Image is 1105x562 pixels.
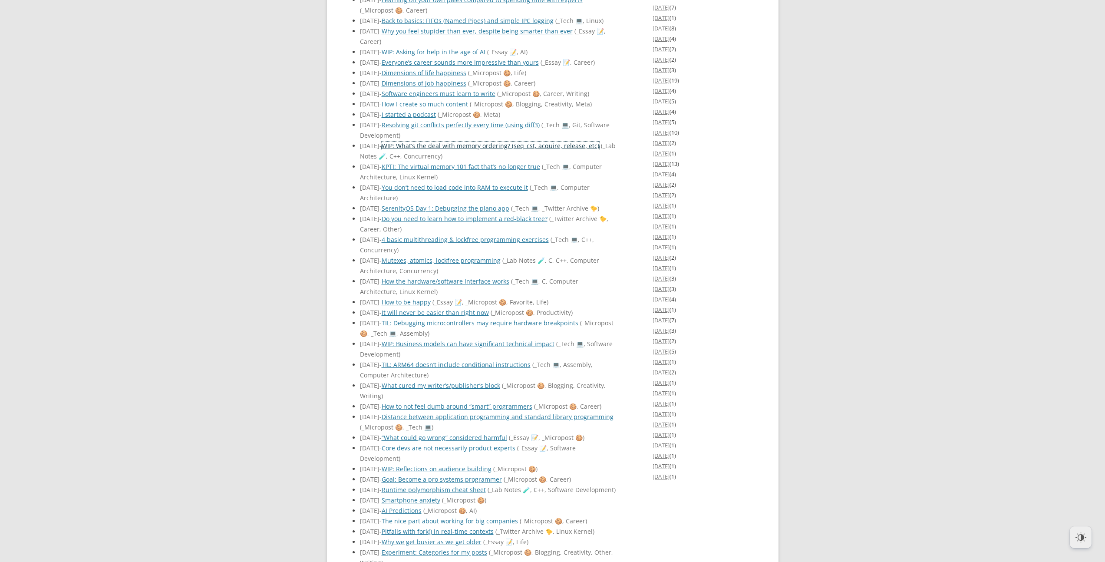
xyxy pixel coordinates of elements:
li: (4) [653,106,761,117]
span: ( [541,121,543,129]
span: [DATE] [360,183,382,192]
span: [DATE] [360,79,382,87]
span: ( [530,183,531,192]
span: ( [442,496,444,504]
a: Mutexes, atomics, lockfree programming [382,256,501,264]
a: Distance between application programming and standard library programming [382,413,614,421]
span: - [379,340,382,348]
span: _Tech 💻, _Twitter Archive 🐤 [511,204,599,212]
span: - [379,142,382,150]
a: [DATE] [653,295,670,303]
a: It will never be easier than right now [382,308,489,317]
span: ( [360,6,362,14]
span: ) [441,152,442,160]
a: WIP: Business models can have significant technical impact [382,340,554,348]
span: ( [502,381,504,390]
a: [DATE] [653,337,670,345]
span: ) [614,486,616,494]
span: - [379,69,382,77]
span: ) [600,402,601,410]
li: (1) [653,461,761,471]
a: [DATE] [653,327,670,334]
span: [DATE] [360,27,382,35]
li: (1) [653,221,761,231]
span: ( [438,110,439,119]
span: ( [542,162,544,171]
span: ) [426,6,427,14]
a: [DATE] [653,222,670,230]
span: ( [551,235,552,244]
span: ) [602,17,604,25]
li: (1) [653,304,761,315]
span: ) [524,69,526,77]
span: ( [502,256,504,264]
li: (8) [653,23,761,33]
span: _Micropost 🍪, Career [504,475,571,483]
span: - [379,277,382,285]
span: _Tech 💻, Computer Architecture, Linux Kernel [360,162,602,181]
span: ) [526,48,528,56]
span: - [379,360,382,369]
li: (10) [653,127,761,138]
span: [DATE] [360,381,382,390]
span: ) [590,100,592,108]
a: Resolving git conflicts perfectly every time (using diff3) [382,121,540,129]
span: [DATE] [360,319,382,327]
a: [DATE] [653,202,670,209]
span: ) [396,194,398,202]
span: - [379,121,382,129]
a: [DATE] [653,3,670,11]
span: ) [436,267,438,275]
a: [DATE] [653,379,670,387]
span: _Micropost 🍪 [442,496,486,504]
span: _Tech 💻, C++, Concurrency [360,235,594,254]
span: [DATE] [360,465,382,473]
span: ) [427,371,429,379]
a: [DATE] [653,129,670,136]
li: (4) [653,33,761,44]
span: [DATE] [360,298,382,306]
li: (5) [653,117,761,127]
span: - [379,444,382,452]
span: _Micropost 🍪, Career [520,517,587,525]
span: - [379,413,382,421]
a: [DATE] [653,389,670,397]
span: - [379,475,382,483]
span: - [379,17,382,25]
span: ( [532,360,534,369]
a: Experiment: Categories for my posts [382,548,487,556]
li: (1) [653,388,761,398]
a: You don’t need to load code into RAM to execute it [382,183,528,192]
span: ( [491,308,492,317]
li: (1) [653,211,761,221]
a: [DATE] [653,170,670,178]
span: _Tech 💻, Computer Architecture [360,183,590,202]
a: [DATE] [653,410,670,418]
span: [DATE] [360,402,382,410]
li: (1) [653,440,761,450]
li: (2) [653,179,761,190]
span: - [379,27,382,35]
a: [DATE] [653,368,670,376]
li: (2) [653,44,761,54]
span: ( [517,444,519,452]
a: [DATE] [653,400,670,407]
span: _Micropost 🍪, _Tech 💻 [360,423,433,431]
span: _Lab Notes 🧪, C, C++, Computer Architecture, Concurrency [360,256,599,275]
span: ) [428,329,429,337]
span: - [379,402,382,410]
span: - [379,183,382,192]
a: Dimensions of life happiness [382,69,466,77]
span: ( [497,89,499,98]
span: _Micropost 🍪, AI [423,506,477,515]
a: Goal: Become a pro systems programmer [382,475,502,483]
span: ( [468,79,470,87]
li: (1) [653,430,761,440]
span: ) [571,308,573,317]
span: ) [534,79,535,87]
li: (2) [653,367,761,377]
a: I started a podcast [382,110,436,119]
a: 4 basic multithreading & lockfree programming exercises [382,235,549,244]
a: [DATE] [653,358,670,366]
a: Back to basics: FIFOs (Named Pipes) and simple IPC logging [382,17,554,25]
